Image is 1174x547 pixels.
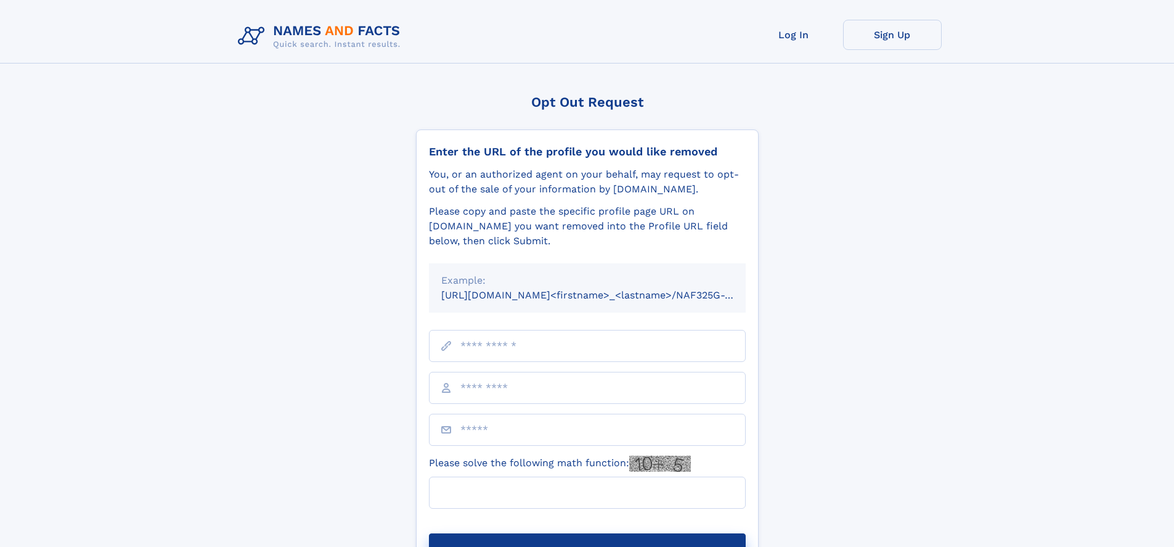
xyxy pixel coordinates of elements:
[744,20,843,50] a: Log In
[429,145,746,158] div: Enter the URL of the profile you would like removed
[429,456,691,472] label: Please solve the following math function:
[429,204,746,249] div: Please copy and paste the specific profile page URL on [DOMAIN_NAME] you want removed into the Pr...
[429,167,746,197] div: You, or an authorized agent on your behalf, may request to opt-out of the sale of your informatio...
[416,94,759,110] div: Opt Out Request
[441,273,733,288] div: Example:
[233,20,410,53] img: Logo Names and Facts
[843,20,942,50] a: Sign Up
[441,289,769,301] small: [URL][DOMAIN_NAME]<firstname>_<lastname>/NAF325G-xxxxxxxx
